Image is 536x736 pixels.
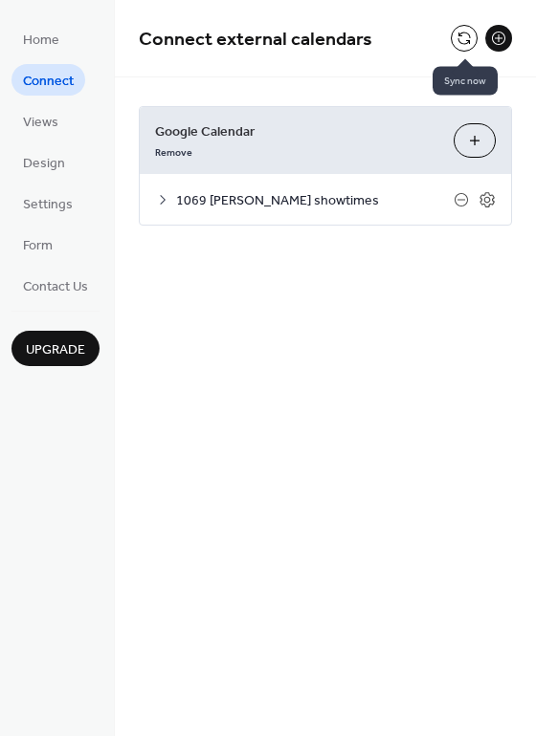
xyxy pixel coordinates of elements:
span: Google Calendar [155,122,438,142]
a: Views [11,105,70,137]
span: Remove [155,146,192,160]
span: Home [23,31,59,51]
span: 1069 [PERSON_NAME] showtimes [176,191,454,211]
span: Connect [23,72,74,92]
span: Sync now [433,67,498,96]
span: Connect external calendars [139,21,372,58]
button: Upgrade [11,331,100,366]
span: Form [23,236,53,256]
span: Views [23,113,58,133]
a: Connect [11,64,85,96]
a: Contact Us [11,270,100,301]
a: Form [11,228,64,260]
span: Settings [23,195,73,215]
a: Home [11,23,71,54]
a: Settings [11,187,84,219]
span: Contact Us [23,277,88,297]
span: Design [23,154,65,174]
a: Design [11,146,77,178]
span: Upgrade [26,340,85,360]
